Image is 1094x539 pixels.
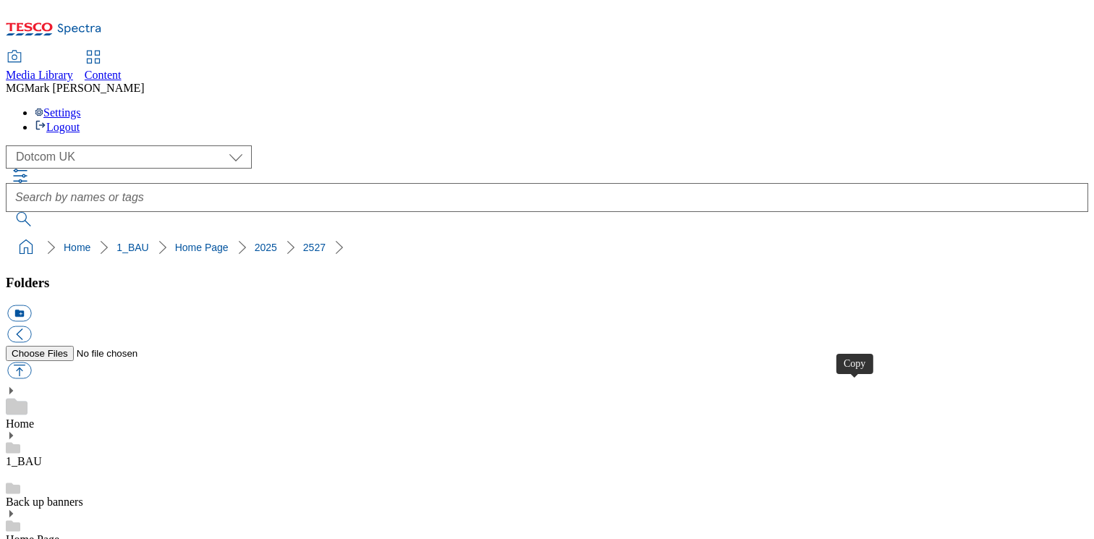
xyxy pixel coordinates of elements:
a: Settings [35,106,81,119]
a: Back up banners [6,496,83,508]
a: 1_BAU [116,242,148,253]
a: 2025 [255,242,277,253]
a: Home [64,242,90,253]
a: Home Page [175,242,229,253]
span: Media Library [6,69,73,81]
h3: Folders [6,275,1088,291]
span: Mark [PERSON_NAME] [25,82,145,94]
a: Home [6,417,34,430]
nav: breadcrumb [6,234,1088,261]
span: MG [6,82,25,94]
a: home [14,236,38,259]
input: Search by names or tags [6,183,1088,212]
a: 1_BAU [6,455,42,467]
a: Media Library [6,51,73,82]
span: Content [85,69,122,81]
a: Content [85,51,122,82]
a: 2527 [303,242,326,253]
a: Logout [35,121,80,133]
